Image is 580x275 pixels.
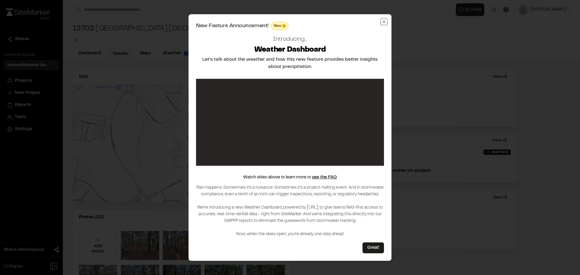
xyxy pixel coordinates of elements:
[274,23,281,29] span: New
[362,242,384,253] button: Great!
[312,176,337,179] a: see the FAQ
[254,45,326,55] h2: Weather Dashboard
[196,184,384,238] p: Rain happens. Sometimes it’s a nuisance. Sometimes it’s a project-halting event. And in stormwate...
[243,174,337,181] p: Watch video above to learn more or
[273,35,307,44] h2: Introducing...
[196,23,269,29] span: New Feature Announcement!
[196,56,384,70] h2: Let's talk about the weather and how this new feature provides better insights about precipitation.
[271,22,289,30] div: This feature is brand new! Enjoy!
[282,24,286,28] span: This feature is brand new! Enjoy!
